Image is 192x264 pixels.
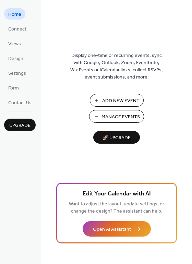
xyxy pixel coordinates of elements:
[8,99,32,107] span: Contact Us
[4,23,31,34] a: Connect
[89,110,144,123] button: Manage Events
[4,52,27,64] a: Design
[8,55,23,62] span: Design
[93,226,131,233] span: Open AI Assistant
[102,97,140,105] span: Add New Event
[97,133,136,143] span: 🚀 Upgrade
[83,189,151,199] span: Edit Your Calendar with AI
[70,52,163,81] span: Display one-time or recurring events, sync with Google, Outlook, Zoom, Eventbrite, Wix Events or ...
[8,26,26,33] span: Connect
[83,221,151,237] button: Open AI Assistant
[4,38,25,49] a: Views
[8,40,21,48] span: Views
[4,8,25,20] a: Home
[4,119,36,131] button: Upgrade
[4,67,30,79] a: Settings
[8,11,21,18] span: Home
[4,82,23,93] a: Form
[93,131,140,144] button: 🚀 Upgrade
[4,97,36,108] a: Contact Us
[69,200,164,216] span: Want to adjust the layout, update settings, or change the design? The assistant can help.
[90,94,144,107] button: Add New Event
[9,122,31,129] span: Upgrade
[8,85,19,92] span: Form
[8,70,26,77] span: Settings
[101,113,140,121] span: Manage Events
